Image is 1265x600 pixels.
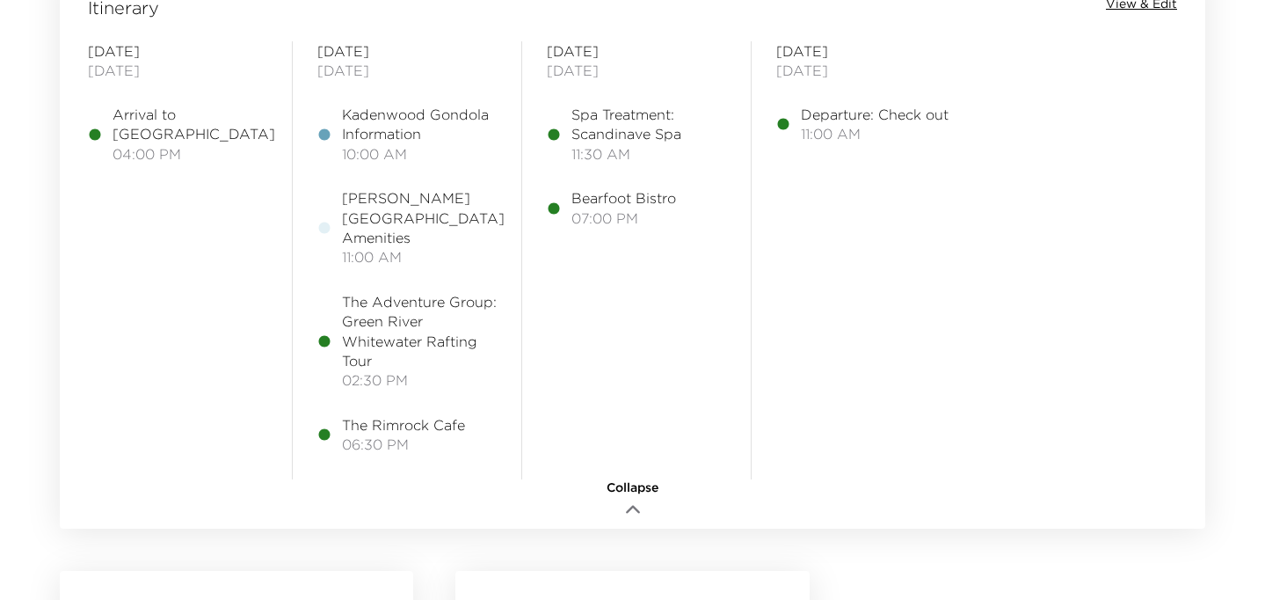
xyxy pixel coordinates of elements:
[342,435,465,454] span: 06:30 PM
[801,124,949,143] span: 11:00 AM
[342,105,497,144] span: Kadenwood Gondola Information
[113,144,275,164] span: 04:00 PM
[801,105,949,124] span: Departure: Check out
[547,61,726,80] span: [DATE]
[342,247,505,267] span: 11:00 AM
[571,209,676,228] span: 07:00 PM
[342,415,465,435] span: The Rimrock Cafe
[571,105,726,144] span: Spa Treatment: Scandinave Spa
[607,479,658,497] span: Collapse
[317,41,497,61] span: [DATE]
[776,41,956,61] span: [DATE]
[547,41,726,61] span: [DATE]
[113,105,275,144] span: Arrival to [GEOGRAPHIC_DATA]
[571,144,726,164] span: 11:30 AM
[342,144,497,164] span: 10:00 AM
[776,61,956,80] span: [DATE]
[571,188,676,208] span: Bearfoot Bistro
[317,61,497,80] span: [DATE]
[88,61,267,80] span: [DATE]
[589,479,677,521] button: Collapse
[342,370,497,390] span: 02:30 PM
[342,292,497,371] span: The Adventure Group: Green River Whitewater Rafting Tour
[342,188,505,247] span: [PERSON_NAME][GEOGRAPHIC_DATA] Amenities
[88,41,267,61] span: [DATE]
